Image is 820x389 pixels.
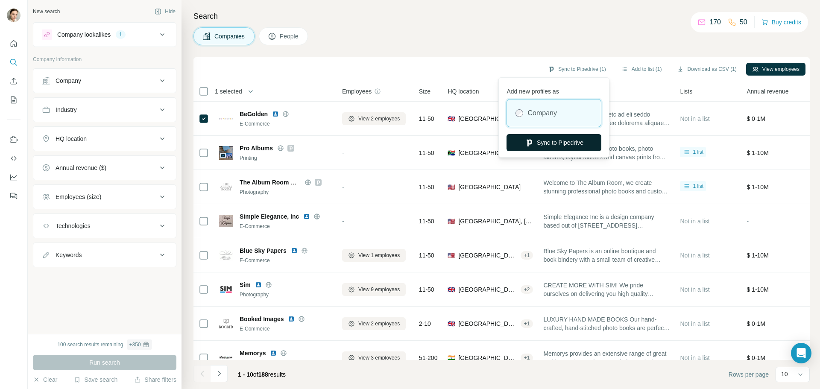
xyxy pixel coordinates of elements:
span: Memorys provides an extensive range of great and innovative stationery and picture design product... [543,349,670,366]
img: LinkedIn logo [303,213,310,220]
span: View 3 employees [358,354,400,362]
span: 🇺🇸 [448,183,455,191]
span: Not in a list [680,252,709,259]
button: Dashboard [7,170,20,185]
p: 170 [709,17,721,27]
button: Quick start [7,36,20,51]
span: View 9 employees [358,286,400,293]
button: Company lookalikes1 [33,24,176,45]
span: 51-200 [419,354,438,362]
span: Blue Sky Papers is an online boutique and book bindery with a small team of creative souls specia... [543,247,670,264]
img: Logo of Memorys [219,351,233,365]
span: Simple Elegance, Inc [240,212,299,221]
span: 188 [258,371,268,378]
span: 11-50 [419,217,434,225]
span: 11-50 [419,285,434,294]
span: - [342,149,344,156]
span: results [238,371,286,378]
p: Add new profiles as [507,84,601,96]
div: Keywords [56,251,82,259]
span: - [342,218,344,225]
button: Industry [33,99,176,120]
span: 11-50 [419,183,434,191]
span: Not in a list [680,115,709,122]
div: HQ location [56,135,87,143]
span: Welcome to The Album Room, we create stunning professional photo books and custom photo albums to... [543,178,670,196]
div: E-Commerce [240,325,332,333]
span: View 2 employees [358,320,400,328]
span: 🇿🇦 [448,149,455,157]
span: - [342,184,344,190]
div: + 1 [521,252,533,259]
img: Avatar [7,9,20,22]
span: Simple Elegance Inc is a design company based out of [STREET_ADDRESS][US_STATE]. [543,213,670,230]
div: Printing [240,154,332,162]
span: $ 1-10M [747,184,768,190]
span: View 2 employees [358,115,400,123]
button: Sync to Pipedrive (1) [542,63,612,76]
span: BeGolden [240,110,268,118]
button: View 2 employees [342,317,406,330]
p: Company information [33,56,176,63]
button: My lists [7,92,20,108]
img: LinkedIn logo [270,350,277,357]
div: E-Commerce [240,257,332,264]
div: Annual revenue ($) [56,164,106,172]
button: Buy credits [761,16,801,28]
span: Memorys [240,349,266,357]
span: CREATE MORE WITH SIM! We pride ourselves on delivering you high quality handmade products with a ... [543,281,670,298]
span: 🇬🇧 [448,319,455,328]
img: LinkedIn logo [288,316,295,322]
span: Blue Sky Papers [240,246,287,255]
span: 11-50 [419,251,434,260]
div: Industry [56,105,77,114]
span: Sim [240,281,251,289]
img: Logo of Booked Images [219,317,233,331]
div: Company lookalikes [57,30,111,39]
button: Employees (size) [33,187,176,207]
span: Lists [680,87,692,96]
button: View employees [746,63,805,76]
div: Technologies [56,222,91,230]
span: $ 1-10M [747,149,768,156]
div: + 2 [521,286,533,293]
button: Hide [149,5,182,18]
button: Share filters [134,375,176,384]
span: [GEOGRAPHIC_DATA], [US_STATE] [458,251,517,260]
div: E-Commerce [240,222,332,230]
span: Not in a list [680,320,709,327]
div: Employees (size) [56,193,101,201]
button: Feedback [7,188,20,204]
span: Not in a list [680,218,709,225]
div: + 1 [521,320,533,328]
img: Logo of Pro Albums [219,146,233,160]
span: Annual revenue [747,87,788,96]
button: Keywords [33,245,176,265]
span: 🇬🇧 [448,285,455,294]
span: [GEOGRAPHIC_DATA], [GEOGRAPHIC_DATA], [GEOGRAPHIC_DATA] [458,285,517,294]
span: Not in a list [680,354,709,361]
span: [GEOGRAPHIC_DATA], [GEOGRAPHIC_DATA] [458,354,517,362]
span: Pro Albums [240,144,273,152]
div: Open Intercom Messenger [791,343,811,363]
span: [GEOGRAPHIC_DATA] [458,319,517,328]
img: LinkedIn logo [272,111,279,117]
span: [GEOGRAPHIC_DATA], [US_STATE] [458,217,533,225]
img: LinkedIn logo [291,247,298,254]
span: View 1 employees [358,252,400,259]
span: Booked Images [240,315,284,323]
span: Rows per page [729,370,769,379]
button: Clear [33,375,57,384]
div: + 1 [521,354,533,362]
img: Logo of Sim [219,283,233,296]
span: 🇺🇸 [448,251,455,260]
span: $ 0-1M [747,320,765,327]
span: 1 list [693,182,703,190]
span: Companies [214,32,246,41]
button: Download as CSV (1) [671,63,742,76]
span: 11-50 [419,149,434,157]
button: Company [33,70,176,91]
span: $ 1-10M [747,286,768,293]
div: + 350 [129,341,141,348]
button: View 2 employees [342,112,406,125]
